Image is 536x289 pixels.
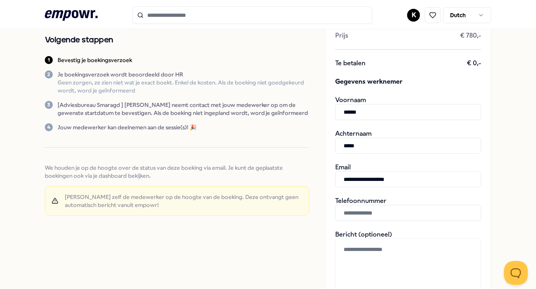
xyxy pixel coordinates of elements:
button: K [407,9,420,22]
h2: Volgende stappen [45,34,310,46]
div: 4 [45,123,53,131]
span: Prijs [335,32,348,40]
div: 1 [45,56,53,64]
input: Search for products, categories or subcategories [132,6,372,24]
p: Je boekingsverzoek wordt beoordeeld door HR [58,70,310,78]
iframe: Help Scout Beacon - Open [504,261,528,285]
p: Geen zorgen, ze zien niet wat je exact boekt. Enkel de kosten. Als de boeking niet goedgekeurd wo... [58,78,310,94]
p: Bevestig je boekingsverzoek [58,56,132,64]
span: Gegevens werknemer [335,77,481,86]
div: 3 [45,101,53,109]
div: Telefoonnummer [335,197,481,221]
div: Email [335,163,481,187]
p: [Adviesbureau Smaragd ] [PERSON_NAME] neemt contact met jouw medewerker op om de gewenste startda... [58,101,310,117]
div: Voornaam [335,96,481,120]
p: Jouw medewerker kan deelnemen aan de sessie(s)! 🎉 [58,123,196,131]
div: 2 [45,70,53,78]
div: Achternaam [335,130,481,154]
span: € 780,- [460,32,481,40]
span: We houden je op de hoogte over de status van deze boeking via email. Je kunt de geplaatste boekin... [45,164,310,180]
span: € 0,- [467,59,481,67]
span: [PERSON_NAME] zelf de medewerker op de hoogte van de boeking. Deze ontvangt geen automatisch beri... [65,193,302,209]
span: Te betalen [335,59,366,67]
